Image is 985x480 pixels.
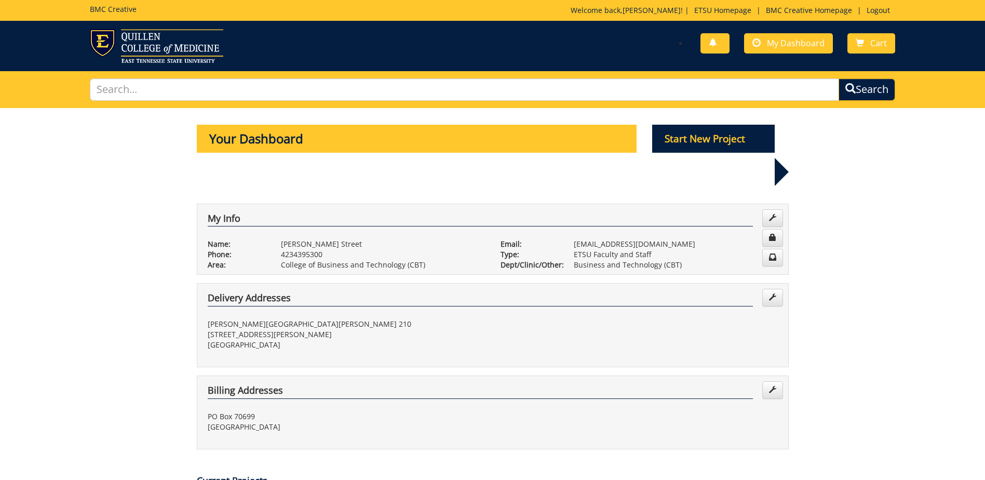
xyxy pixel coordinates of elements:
[208,260,265,270] p: Area:
[652,125,775,153] p: Start New Project
[870,37,887,49] span: Cart
[208,214,753,227] h4: My Info
[571,5,895,16] p: Welcome back, ! | | |
[762,249,783,266] a: Change Communication Preferences
[208,249,265,260] p: Phone:
[281,249,485,260] p: 4234395300
[762,229,783,247] a: Change Password
[689,5,757,15] a: ETSU Homepage
[767,37,825,49] span: My Dashboard
[762,209,783,227] a: Edit Info
[761,5,857,15] a: BMC Creative Homepage
[208,411,485,422] p: PO Box 70699
[574,239,778,249] p: [EMAIL_ADDRESS][DOMAIN_NAME]
[501,249,558,260] p: Type:
[574,260,778,270] p: Business and Technology (CBT)
[839,78,895,101] button: Search
[281,239,485,249] p: [PERSON_NAME] Street
[744,33,833,54] a: My Dashboard
[208,422,485,432] p: [GEOGRAPHIC_DATA]
[574,249,778,260] p: ETSU Faculty and Staff
[208,319,485,329] p: [PERSON_NAME][GEOGRAPHIC_DATA][PERSON_NAME] 210
[501,239,558,249] p: Email:
[208,385,753,399] h4: Billing Addresses
[90,78,839,101] input: Search...
[762,289,783,306] a: Edit Addresses
[652,135,775,144] a: Start New Project
[208,340,485,350] p: [GEOGRAPHIC_DATA]
[861,5,895,15] a: Logout
[208,293,753,306] h4: Delivery Addresses
[90,5,137,13] h5: BMC Creative
[281,260,485,270] p: College of Business and Technology (CBT)
[90,29,223,63] img: ETSU logo
[623,5,681,15] a: [PERSON_NAME]
[197,125,637,153] p: Your Dashboard
[208,329,485,340] p: [STREET_ADDRESS][PERSON_NAME]
[847,33,895,54] a: Cart
[208,239,265,249] p: Name:
[501,260,558,270] p: Dept/Clinic/Other:
[762,381,783,399] a: Edit Addresses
